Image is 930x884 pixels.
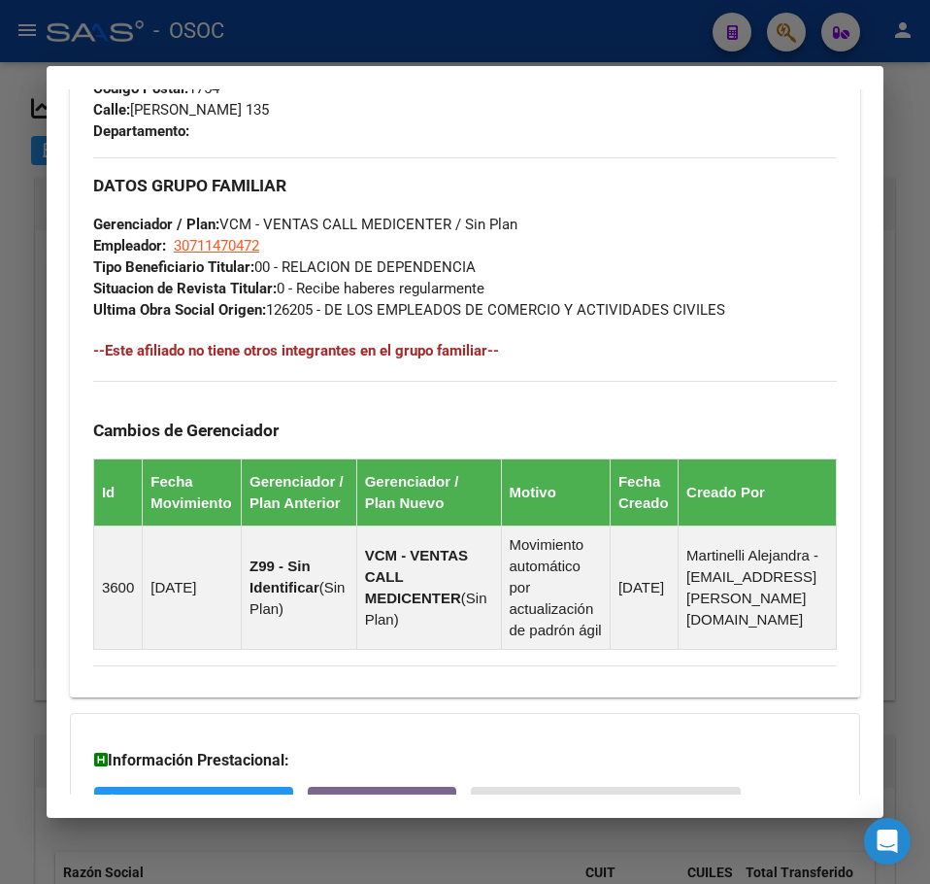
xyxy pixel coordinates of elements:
td: ( ) [356,526,501,649]
strong: Código Postal: [93,80,188,97]
strong: Calle: [93,101,130,119]
h3: Información Prestacional: [94,749,836,772]
span: Sin Plan [249,579,345,617]
td: ( ) [242,526,357,649]
strong: Departamento: [93,122,189,140]
span: 30711470472 [174,237,259,255]
td: Movimiento automático por actualización de padrón ágil [501,526,610,649]
strong: Z99 - Sin Identificar [249,558,319,595]
h3: DATOS GRUPO FAMILIAR [93,175,837,196]
th: Gerenciador / Plan Anterior [242,459,357,526]
th: Fecha Movimiento [143,459,242,526]
button: Sin Certificado Discapacidad [471,787,741,817]
strong: Tipo Beneficiario Titular: [93,258,254,276]
td: [DATE] [143,526,242,649]
h4: --Este afiliado no tiene otros integrantes en el grupo familiar-- [93,340,837,361]
th: Creado Por [679,459,837,526]
th: Id [93,459,142,526]
strong: Empleador: [93,237,166,255]
td: Martinelli Alejandra - [EMAIL_ADDRESS][PERSON_NAME][DOMAIN_NAME] [679,526,837,649]
span: 00 - RELACION DE DEPENDENCIA [93,258,476,276]
span: 126205 - DE LOS EMPLEADOS DE COMERCIO Y ACTIVIDADES CIVILES [93,301,725,319]
strong: Gerenciador / Plan: [93,216,219,233]
span: 0 - Recibe haberes regularmente [93,280,484,297]
th: Motivo [501,459,610,526]
span: Sin Certificado Discapacidad [505,794,729,811]
button: Trazabilidad [308,787,456,817]
span: SUR / SURGE / INTEGR. [126,794,282,811]
h3: Cambios de Gerenciador [93,420,837,441]
td: [DATE] [610,526,678,649]
th: Fecha Creado [610,459,678,526]
th: Gerenciador / Plan Nuevo [356,459,501,526]
span: Sin Plan [365,590,487,628]
strong: Ultima Obra Social Origen: [93,301,266,319]
button: SUR / SURGE / INTEGR. [94,787,293,817]
td: 3600 [93,526,142,649]
span: [PERSON_NAME] 135 [93,101,269,119]
strong: Situacion de Revista Titular: [93,280,277,297]
span: Trazabilidad [344,794,445,811]
span: 1754 [93,80,219,97]
div: Open Intercom Messenger [864,818,911,865]
span: VCM - VENTAS CALL MEDICENTER / Sin Plan [93,216,517,233]
strong: VCM - VENTAS CALL MEDICENTER [365,547,468,606]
